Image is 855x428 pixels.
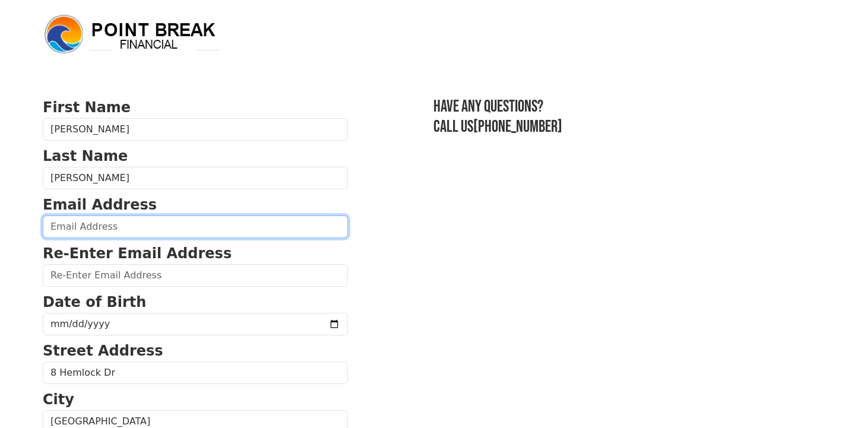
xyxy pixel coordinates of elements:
input: Last Name [43,167,348,189]
strong: Street Address [43,343,163,359]
h3: Have any questions? [433,97,812,117]
strong: City [43,391,74,408]
input: Re-Enter Email Address [43,264,348,287]
strong: Re-Enter Email Address [43,245,232,262]
strong: Date of Birth [43,294,146,310]
h3: Call us [433,117,812,137]
img: logo.png [43,13,221,56]
input: First Name [43,118,348,141]
strong: Email Address [43,196,157,213]
strong: Last Name [43,148,128,164]
a: [PHONE_NUMBER] [473,117,562,137]
strong: First Name [43,99,131,116]
input: Street Address [43,362,348,384]
input: Email Address [43,215,348,238]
